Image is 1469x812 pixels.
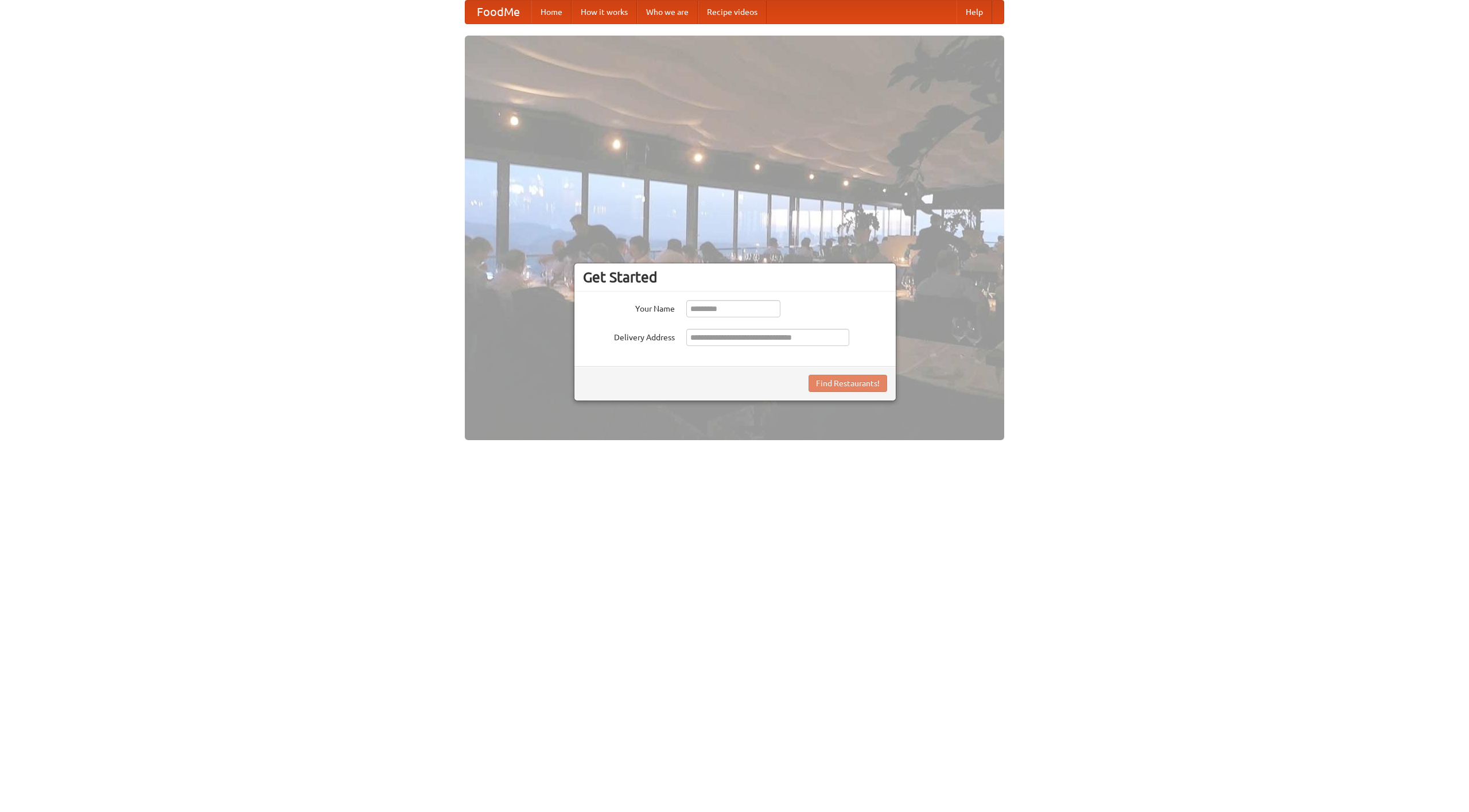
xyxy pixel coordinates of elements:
a: Home [531,1,572,24]
h3: Get Started [583,269,887,286]
button: Find Restaurants! [809,375,887,392]
a: FoodMe [465,1,531,24]
a: Help [957,1,992,24]
a: Recipe videos [698,1,767,24]
label: Your Name [583,300,675,314]
a: How it works [572,1,637,24]
label: Delivery Address [583,329,675,343]
a: Who we are [637,1,698,24]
